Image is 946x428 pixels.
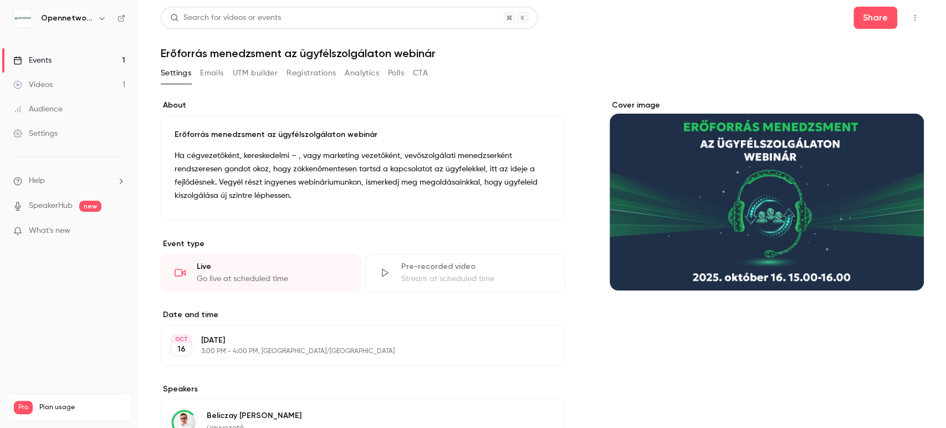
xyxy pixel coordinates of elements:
div: Pre-recorded video [401,261,551,272]
div: LiveGo live at scheduled time [161,254,361,292]
img: Opennetworks Kft. [14,9,32,27]
div: Settings [13,128,58,139]
section: Cover image [610,100,924,291]
button: Settings [161,64,191,82]
p: Ha cégvezetőként, kereskedelmi – , vagy marketing vezetőként, vevőszolgálati menedzserként rendsz... [175,149,551,202]
div: Stream at scheduled time [401,273,551,284]
label: Speakers [161,384,565,395]
button: CTA [413,64,428,82]
div: Pre-recorded videoStream at scheduled time [365,254,565,292]
label: Date and time [161,309,565,320]
p: Event type [161,238,565,249]
li: help-dropdown-opener [13,175,125,187]
button: Polls [388,64,404,82]
span: What's new [29,225,70,237]
p: 3:00 PM - 4:00 PM, [GEOGRAPHIC_DATA]/[GEOGRAPHIC_DATA] [201,347,507,356]
h1: Erőforrás menedzsment az ügyfélszolgálaton webinár [161,47,924,60]
p: [DATE] [201,335,507,346]
div: Audience [13,104,63,115]
div: OCT [171,335,191,343]
button: Emails [200,64,223,82]
p: 16 [177,344,186,355]
button: UTM builder [233,64,278,82]
span: Help [29,175,45,187]
h6: Opennetworks Kft. [41,13,93,24]
button: Registrations [287,64,336,82]
a: SpeakerHub [29,200,73,212]
p: Beliczay [PERSON_NAME] [207,410,301,421]
div: Go live at scheduled time [197,273,347,284]
div: Search for videos or events [170,12,281,24]
span: Pro [14,401,33,414]
button: Analytics [345,64,379,82]
iframe: Noticeable Trigger [112,226,125,236]
button: Share [853,7,897,29]
span: Plan usage [39,403,125,412]
div: Events [13,55,52,66]
div: Videos [13,79,53,90]
span: new [79,201,101,212]
label: Cover image [610,100,924,111]
p: Erőforrás menedzsment az ügyfélszolgálaton webinár [175,129,551,140]
label: About [161,100,565,111]
div: Live [197,261,347,272]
